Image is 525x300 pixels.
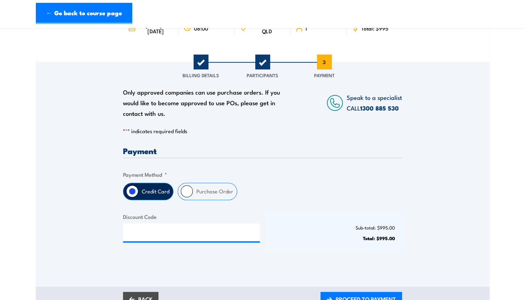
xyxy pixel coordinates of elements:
span: 08:00 [194,25,208,31]
h3: Payment [123,147,402,155]
span: [DATE] - [DATE] [138,22,174,34]
span: Billing Details [183,72,219,79]
span: 1 [305,25,307,31]
span: Participants [247,72,278,79]
span: Speak to a specialist CALL [347,93,402,112]
p: Sub-total: $995.00 [273,225,395,230]
label: Discount Code [123,213,260,221]
div: Only approved companies can use purchase orders. If you would like to become approved to use POs,... [123,87,284,119]
a: ← Go back to course page [36,3,132,24]
label: Purchase Order [193,183,237,200]
span: 3 [317,55,332,69]
a: 1300 885 530 [360,103,399,113]
span: 1 [194,55,208,69]
span: 2 [255,55,270,69]
strong: Total: $995.00 [363,234,395,242]
span: Payment [314,72,335,79]
legend: Payment Method [123,170,167,179]
span: Total: $995 [361,25,389,31]
span: SALISBURY - QLD [248,22,285,34]
label: Credit Card [138,183,173,200]
p: " " indicates required fields [123,128,402,135]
